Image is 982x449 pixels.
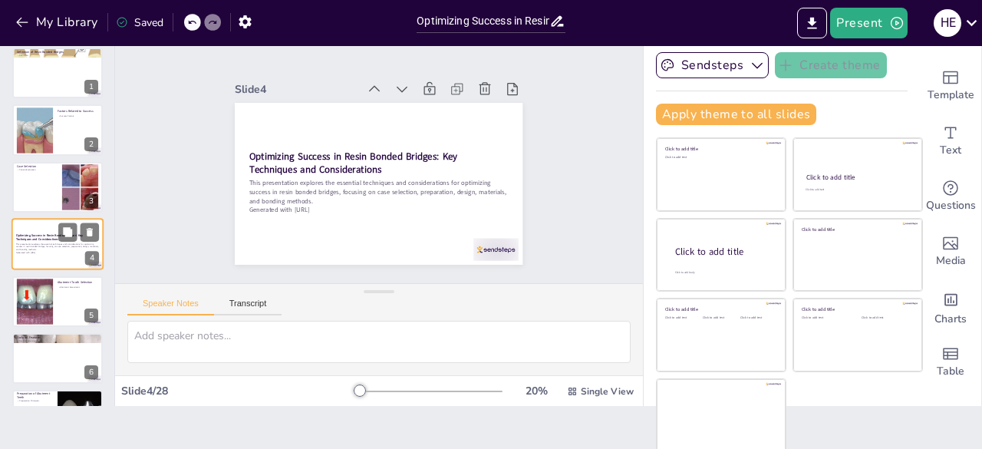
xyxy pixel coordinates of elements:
[121,384,355,398] div: Slide 4 / 28
[656,104,816,125] button: Apply theme to all slides
[84,309,98,322] div: 5
[926,197,976,214] span: Questions
[17,400,53,403] p: Preparation Principles
[58,108,98,113] p: Factors Related to Success
[58,286,98,289] p: Abutment Assessment
[675,246,773,259] div: Click to add title
[934,311,967,328] span: Charts
[937,363,964,380] span: Table
[16,243,99,251] p: This presentation explores the essential techniques and considerations for optimizing success in ...
[12,276,103,327] div: 5
[12,48,103,98] div: 1
[16,233,83,242] strong: Optimizing Success in Resin Bonded Bridges: Key Techniques and Considerations
[675,271,772,275] div: Click to add body
[127,299,214,315] button: Speaker Notes
[703,316,737,320] div: Click to add text
[17,164,58,169] p: Case Selection
[936,253,966,269] span: Media
[85,252,99,266] div: 4
[58,114,98,117] p: Success Factors
[920,279,981,335] div: Add charts and graphs
[17,168,58,171] p: Patient Evaluation
[920,114,981,169] div: Add text boxes
[417,10,549,32] input: Insert title
[16,251,99,254] p: Generated with [URL]
[245,192,503,228] p: Generated with [URL]
[797,8,827,38] button: Export to PowerPoint
[665,316,700,320] div: Click to add text
[12,218,104,270] div: 4
[12,10,104,35] button: My Library
[830,8,907,38] button: Present
[862,316,910,320] div: Click to add text
[245,165,506,219] p: This presentation explores the essential techniques and considerations for optimizing success in ...
[84,365,98,379] div: 6
[665,146,775,152] div: Click to add title
[665,156,775,160] div: Click to add text
[806,173,908,182] div: Click to add title
[665,306,775,312] div: Click to add title
[920,335,981,390] div: Add a table
[928,87,974,104] span: Template
[84,80,98,94] div: 1
[920,224,981,279] div: Add images, graphics, shapes or video
[58,223,77,242] button: Duplicate Slide
[17,335,98,340] p: Occlusal Features
[806,188,908,192] div: Click to add text
[802,226,911,232] div: Click to add title
[518,384,555,398] div: 20 %
[934,9,961,37] div: H E
[242,67,365,94] div: Slide 4
[934,8,961,38] button: H E
[802,316,850,320] div: Click to add text
[920,58,981,114] div: Add ready made slides
[740,316,775,320] div: Click to add text
[775,52,887,78] button: Create theme
[214,299,282,315] button: Transcript
[249,137,459,177] strong: Optimizing Success in Resin Bonded Bridges: Key Techniques and Considerations
[581,385,634,398] span: Single View
[12,104,103,155] div: 2
[920,169,981,224] div: Get real-time input from your audience
[81,223,99,242] button: Delete Slide
[12,162,103,213] div: 3
[58,279,98,284] p: Abutment Tooth Selection
[656,52,769,78] button: Sendsteps
[17,54,98,57] p: Definition
[17,50,98,54] p: Definition of Resin Bonded Bridges
[12,333,103,384] div: 6
[17,339,98,342] p: Occlusal Assessment
[940,142,961,159] span: Text
[116,15,163,30] div: Saved
[802,306,911,312] div: Click to add title
[17,391,53,400] p: Preparation of Abutment Teeth
[84,137,98,151] div: 2
[84,194,98,208] div: 3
